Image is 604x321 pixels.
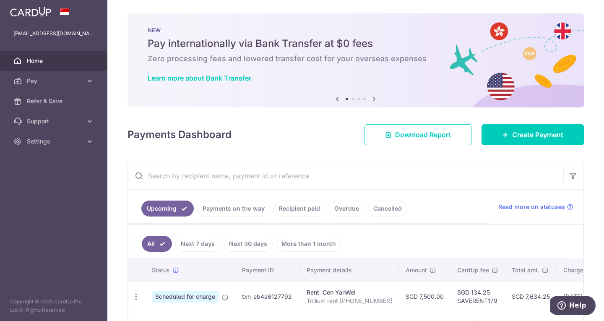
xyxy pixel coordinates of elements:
[235,259,300,281] th: Payment ID
[148,54,564,64] h6: Zero processing fees and lowered transfer cost for your overseas expenses
[175,236,220,252] a: Next 7 days
[512,130,563,140] span: Create Payment
[128,13,584,107] img: Bank transfer banner
[368,201,407,217] a: Cancelled
[27,137,82,146] span: Settings
[128,127,232,142] h4: Payments Dashboard
[148,27,564,34] p: NEW
[399,281,450,312] td: SGD 7,500.00
[505,281,557,312] td: SGD 7,634.25
[450,281,505,312] td: SGD 134.25 SAVERENT179
[329,201,364,217] a: Overdue
[482,124,584,145] a: Create Payment
[27,77,82,85] span: Pay
[498,203,565,211] span: Read more on statuses
[395,130,451,140] span: Download Report
[27,117,82,125] span: Support
[224,236,273,252] a: Next 30 days
[235,281,300,312] td: txn_eb4a6127792
[406,266,427,274] span: Amount
[27,97,82,105] span: Refer & Save
[512,266,539,274] span: Total amt.
[457,266,489,274] span: CardUp fee
[498,203,573,211] a: Read more on statuses
[550,296,596,317] iframe: Opens a widget where you can find more information
[10,7,51,17] img: CardUp
[197,201,270,217] a: Payments on the way
[273,201,325,217] a: Recipient paid
[307,297,392,305] p: Trillium rent [PHONE_NUMBER]
[148,37,564,50] h5: Pay internationally via Bank Transfer at $0 fees
[141,201,194,217] a: Upcoming
[128,162,563,189] input: Search by recipient name, payment id or reference
[148,74,251,82] a: Learn more about Bank Transfer
[13,29,94,38] p: [EMAIL_ADDRESS][DOMAIN_NAME]
[142,236,172,252] a: All
[152,266,170,274] span: Status
[152,291,219,303] span: Scheduled for charge
[364,124,471,145] a: Download Report
[563,266,598,274] span: Charge date
[300,259,399,281] th: Payment details
[276,236,341,252] a: More than 1 month
[27,57,82,65] span: Home
[307,288,392,297] div: Rent. Cen YanWei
